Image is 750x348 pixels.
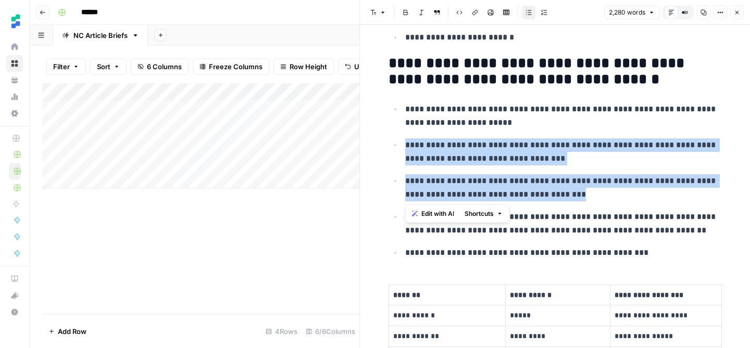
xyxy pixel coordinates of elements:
button: 6 Columns [131,58,189,75]
button: Shortcuts [460,207,507,221]
div: 4 Rows [261,323,302,340]
span: Edit with AI [421,209,454,218]
button: 2,280 words [604,6,659,19]
span: Sort [97,61,110,72]
a: AirOps Academy [6,270,23,287]
button: Undo [338,58,379,75]
a: Browse [6,55,23,72]
span: 2,280 words [609,8,645,17]
a: Usage [6,88,23,105]
button: Edit with AI [408,207,458,221]
div: What's new? [7,288,22,303]
button: Freeze Columns [193,58,269,75]
div: NC Article Briefs [73,30,128,41]
div: 6/6 Columns [302,323,359,340]
a: Your Data [6,72,23,88]
span: Shortcuts [465,209,494,218]
span: Filter [53,61,70,72]
img: Ten Speed Logo [6,12,25,31]
span: Undo [354,61,372,72]
button: Workspace: Ten Speed [6,8,23,34]
button: Row Height [273,58,334,75]
button: What's new? [6,287,23,304]
button: Add Row [42,323,93,340]
button: Help + Support [6,304,23,320]
span: Add Row [58,326,86,337]
button: Sort [90,58,127,75]
a: Home [6,38,23,55]
a: Settings [6,105,23,122]
span: Row Height [290,61,327,72]
button: Filter [46,58,86,75]
span: 6 Columns [147,61,182,72]
span: Freeze Columns [209,61,262,72]
a: NC Article Briefs [53,25,148,46]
